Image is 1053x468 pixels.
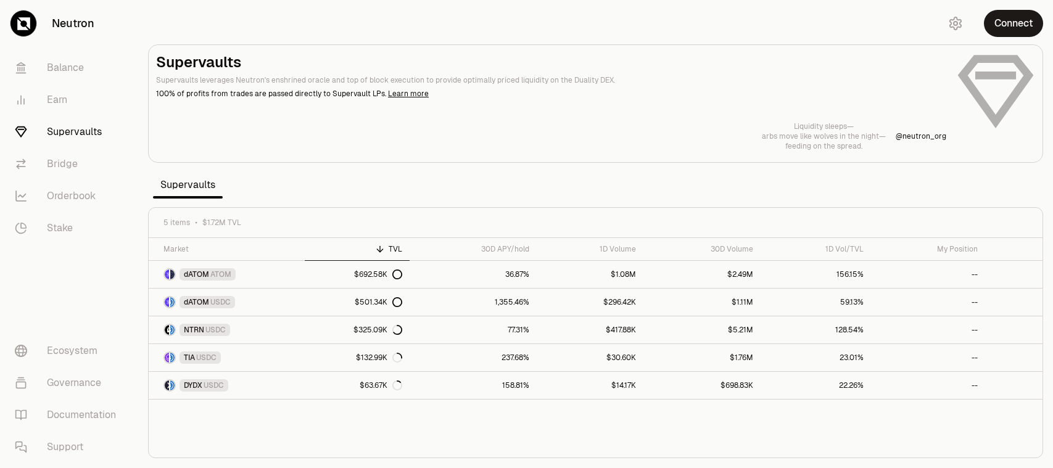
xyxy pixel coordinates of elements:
[643,289,761,316] a: $1.11M
[871,372,985,399] a: --
[355,297,402,307] div: $501.34K
[360,380,402,390] div: $63.67K
[388,89,429,99] a: Learn more
[170,269,175,279] img: ATOM Logo
[149,289,305,316] a: dATOM LogoUSDC LogodATOMUSDC
[204,380,224,390] span: USDC
[165,353,169,363] img: TIA Logo
[537,372,644,399] a: $14.17K
[5,431,133,463] a: Support
[170,380,175,390] img: USDC Logo
[165,380,169,390] img: DYDX Logo
[184,380,202,390] span: DYDX
[651,244,753,254] div: 30D Volume
[5,212,133,244] a: Stake
[305,344,410,371] a: $132.99K
[761,344,871,371] a: 23.01%
[5,399,133,431] a: Documentation
[165,269,169,279] img: dATOM Logo
[871,261,985,288] a: --
[5,84,133,116] a: Earn
[762,121,886,151] a: Liquidity sleeps—arbs move like wolves in the night—feeding on the spread.
[184,353,195,363] span: TIA
[643,372,761,399] a: $698.83K
[410,344,536,371] a: 237.68%
[410,316,536,343] a: 77.31%
[210,297,231,307] span: USDC
[149,316,305,343] a: NTRN LogoUSDC LogoNTRNUSDC
[170,353,175,363] img: USDC Logo
[896,131,946,141] p: @ neutron_org
[170,297,175,307] img: USDC Logo
[153,173,223,197] span: Supervaults
[5,52,133,84] a: Balance
[305,261,410,288] a: $692.58K
[149,344,305,371] a: TIA LogoUSDC LogoTIAUSDC
[184,325,204,335] span: NTRN
[537,316,644,343] a: $417.88K
[5,148,133,180] a: Bridge
[761,289,871,316] a: 59.13%
[305,289,410,316] a: $501.34K
[196,353,217,363] span: USDC
[871,344,985,371] a: --
[643,261,761,288] a: $2.49M
[761,316,871,343] a: 128.54%
[537,344,644,371] a: $30.60K
[163,244,297,254] div: Market
[544,244,637,254] div: 1D Volume
[156,75,946,86] p: Supervaults leverages Neutron's enshrined oracle and top of block execution to provide optimally ...
[202,218,241,228] span: $1.72M TVL
[305,372,410,399] a: $63.67K
[762,121,886,131] p: Liquidity sleeps—
[761,261,871,288] a: 156.15%
[878,244,978,254] div: My Position
[356,353,402,363] div: $132.99K
[165,297,169,307] img: dATOM Logo
[643,316,761,343] a: $5.21M
[184,297,209,307] span: dATOM
[871,289,985,316] a: --
[762,141,886,151] p: feeding on the spread.
[896,131,946,141] a: @neutron_org
[165,325,169,335] img: NTRN Logo
[184,269,209,279] span: dATOM
[353,325,402,335] div: $325.09K
[417,244,529,254] div: 30D APY/hold
[537,289,644,316] a: $296.42K
[210,269,231,279] span: ATOM
[170,325,175,335] img: USDC Logo
[410,372,536,399] a: 158.81%
[149,261,305,288] a: dATOM LogoATOM LogodATOMATOM
[354,269,402,279] div: $692.58K
[537,261,644,288] a: $1.08M
[149,372,305,399] a: DYDX LogoUSDC LogoDYDXUSDC
[312,244,402,254] div: TVL
[156,52,946,72] h2: Supervaults
[5,367,133,399] a: Governance
[984,10,1043,37] button: Connect
[643,344,761,371] a: $1.76M
[762,131,886,141] p: arbs move like wolves in the night—
[156,88,946,99] p: 100% of profits from trades are passed directly to Supervault LPs.
[163,218,190,228] span: 5 items
[205,325,226,335] span: USDC
[871,316,985,343] a: --
[761,372,871,399] a: 22.26%
[5,335,133,367] a: Ecosystem
[410,289,536,316] a: 1,355.46%
[410,261,536,288] a: 36.87%
[768,244,864,254] div: 1D Vol/TVL
[5,116,133,148] a: Supervaults
[305,316,410,343] a: $325.09K
[5,180,133,212] a: Orderbook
